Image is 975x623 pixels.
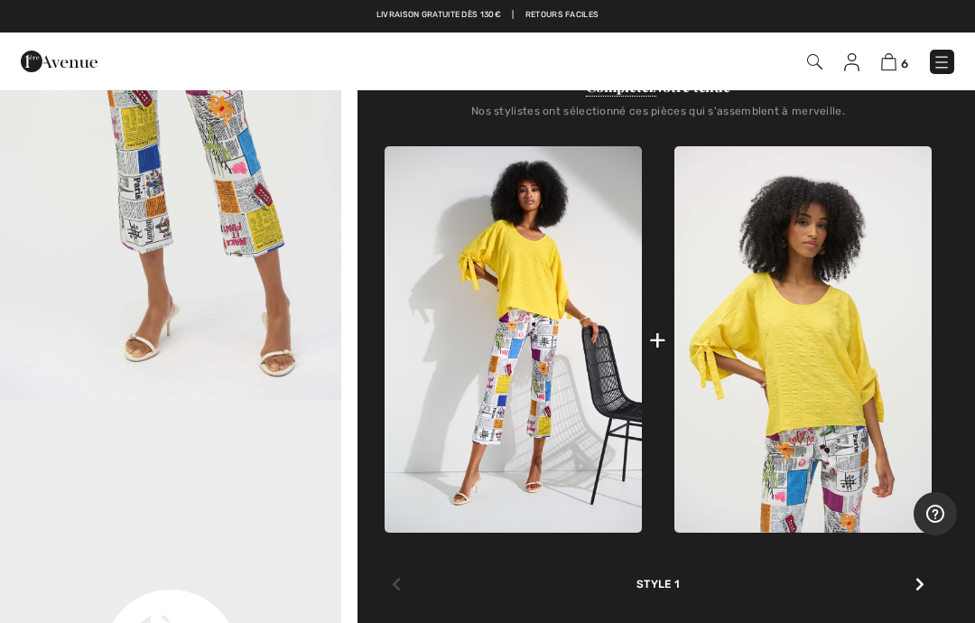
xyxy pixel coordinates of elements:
[807,54,822,70] img: Recherche
[385,146,642,533] img: Pantalon Évasé Imprimé modèle 252047
[881,51,908,72] a: 6
[901,57,908,70] span: 6
[385,533,932,592] div: Style 1
[914,492,957,537] iframe: Ouvre un widget dans lequel vous pouvez trouver plus d’informations
[21,51,97,69] a: 1ère Avenue
[525,9,599,22] a: Retours faciles
[881,53,896,70] img: Panier d'achat
[512,9,514,22] span: |
[376,9,501,22] a: Livraison gratuite dès 130€
[844,53,859,71] img: Mes infos
[933,53,951,71] img: Menu
[649,320,666,360] div: +
[385,105,932,132] div: Nos stylistes ont sélectionné ces pièces qui s'assemblent à merveille.
[674,146,932,532] img: Pull Longueur Hanche Manches Bouffantes modèle 252129
[21,43,97,79] img: 1ère Avenue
